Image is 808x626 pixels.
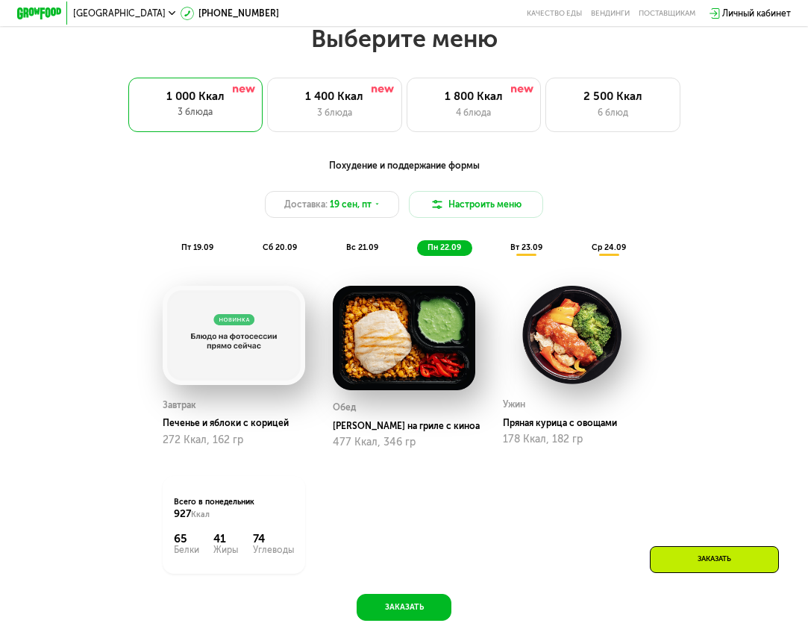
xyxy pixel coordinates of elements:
div: Печенье и яблоки с корицей [163,418,314,429]
div: 41 [213,532,238,545]
div: [PERSON_NAME] на гриле с киноа [333,421,484,432]
div: 6 блюд [557,106,668,119]
span: вс 21.09 [346,242,378,252]
div: 1 800 Ккал [419,90,529,103]
div: Белки [174,545,199,554]
button: Заказать [357,594,451,621]
div: 4 блюда [419,106,529,119]
span: ср 24.09 [592,242,626,252]
div: Личный кабинет [722,7,791,20]
span: вт 23.09 [510,242,542,252]
div: 178 Ккал, 182 гр [503,433,645,445]
span: Ккал [191,510,210,519]
div: 3 блюда [140,105,251,119]
span: сб 20.09 [263,242,297,252]
span: 19 сен, пт [330,198,372,211]
a: [PHONE_NUMBER] [181,7,279,20]
div: Ужин [503,396,525,413]
span: пн 22.09 [428,242,461,252]
div: поставщикам [639,9,695,18]
span: [GEOGRAPHIC_DATA] [73,9,166,18]
div: 272 Ккал, 162 гр [163,434,305,446]
div: Жиры [213,545,238,554]
div: Завтрак [163,397,196,414]
span: 927 [174,507,191,520]
button: Настроить меню [409,191,544,218]
div: 74 [253,532,294,545]
div: 1 400 Ккал [279,90,389,103]
div: Пряная курица с овощами [503,418,654,429]
div: 2 500 Ккал [557,90,668,103]
a: Качество еды [527,9,582,18]
div: 477 Ккал, 346 гр [333,436,475,448]
span: пт 19.09 [181,242,213,252]
div: Заказать [650,546,779,573]
h2: Выберите меню [36,24,772,54]
div: 1 000 Ккал [140,90,251,103]
span: Доставка: [284,198,328,211]
div: 65 [174,532,199,545]
div: Похудение и поддержание формы [72,159,736,173]
div: Углеводы [253,545,294,554]
a: Вендинги [591,9,630,18]
div: Обед [333,399,356,416]
div: Всего в понедельник [174,496,293,521]
div: 3 блюда [279,106,389,119]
